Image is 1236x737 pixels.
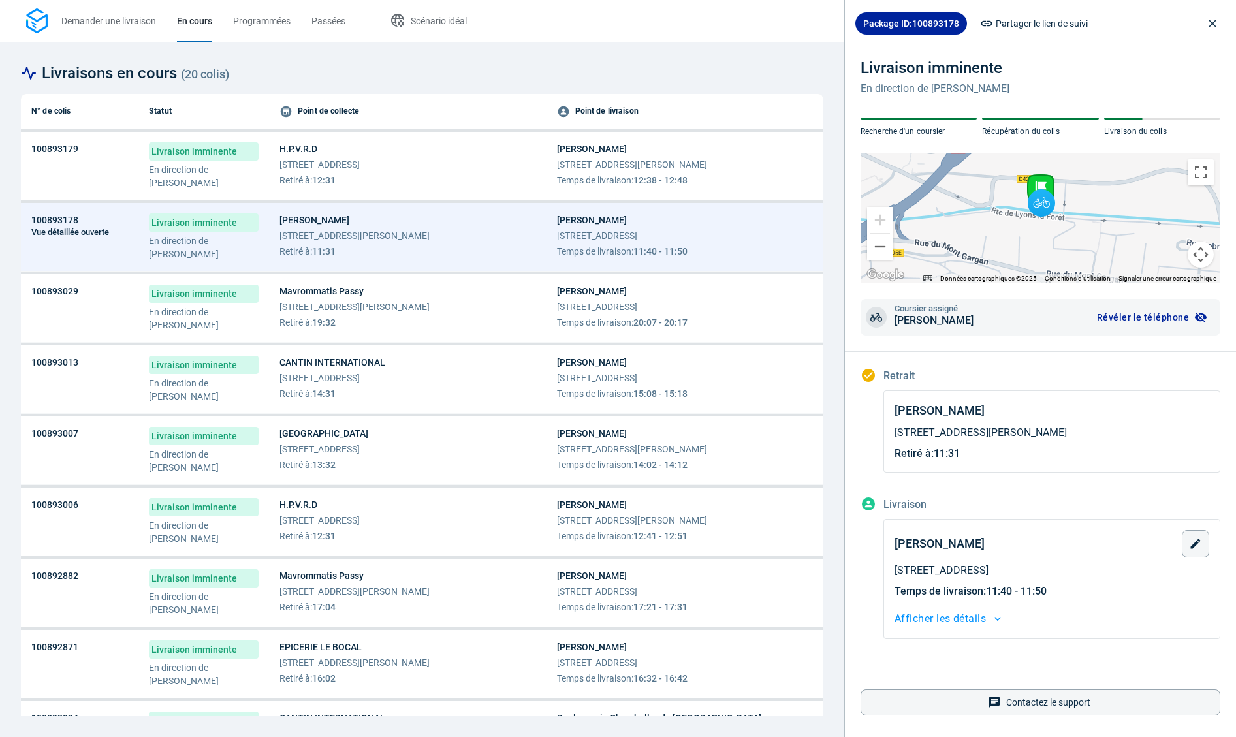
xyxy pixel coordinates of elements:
span: 100892824 [31,712,78,725]
span: [GEOGRAPHIC_DATA] [279,427,368,440]
span: Mavrommatis Passy [279,285,430,298]
span: : [279,174,360,187]
span: [STREET_ADDRESS][PERSON_NAME] [279,656,430,669]
span: Afficher les détails [895,610,986,628]
span: Révéler le téléphone [1097,313,1189,322]
span: [STREET_ADDRESS] [557,229,688,242]
span: Temps de livraison [557,673,631,683]
span: 100892882 [31,569,78,582]
span: [STREET_ADDRESS] [557,656,688,669]
span: 14:31 [312,388,336,399]
span: Retiré à [279,175,310,185]
img: Google [864,266,907,283]
span: Données cartographiques ©2025 [940,275,1037,282]
span: 100893029 [31,285,78,298]
span: [PERSON_NAME] [895,313,974,328]
p: En direction de [PERSON_NAME] [149,448,259,474]
p: En direction de [PERSON_NAME] [149,163,259,189]
a: Signaler une erreur cartographique [1118,275,1216,282]
span: 11:40 - 11:50 [986,585,1047,597]
span: 12:38 - 12:48 [633,175,688,185]
span: En cours [177,16,212,26]
span: [STREET_ADDRESS][PERSON_NAME] [557,158,707,171]
span: : [279,316,430,329]
span: : [279,601,430,614]
p: En direction de [PERSON_NAME] [149,590,259,616]
span: Temps de livraison [557,531,631,541]
span: [STREET_ADDRESS] [895,563,1209,578]
span: Boulangerie Chambelland - [GEOGRAPHIC_DATA] [557,712,761,725]
p: En direction de [PERSON_NAME] [149,306,259,332]
span: Livraison imminente [149,498,259,516]
span: Temps de livraison [557,460,631,470]
span: : [279,245,430,258]
span: Demander une livraison [61,16,156,26]
span: Livraisons en cours [42,63,229,84]
span: 100893178 [31,213,78,227]
span: Retiré à [279,673,310,683]
span: 16:02 [312,673,336,683]
span: 100893013 [31,356,78,369]
span: Livraison imminente [149,142,259,161]
span: H.P.V.R.D [279,142,360,155]
span: ( 20 colis ) [181,67,229,81]
img: Logo [26,8,48,34]
button: Raccourcis clavier [923,274,932,283]
span: Retiré à [279,602,310,612]
span: [STREET_ADDRESS] [279,371,385,384]
span: Livraison [883,498,927,510]
span: [STREET_ADDRESS] [557,371,688,384]
span: Livraison imminente [149,213,259,232]
span: : [895,584,1209,599]
span: 17:04 [312,602,336,612]
span: Temps de livraison [557,246,631,257]
span: [STREET_ADDRESS][PERSON_NAME] [557,514,707,527]
span: : [279,458,368,471]
span: 19:32 [312,317,336,328]
span: : [557,601,688,614]
span: 100892871 [31,640,78,653]
span: [STREET_ADDRESS] [279,514,360,527]
a: Ouvrir cette zone dans Google Maps (dans une nouvelle fenêtre) [864,266,907,283]
span: Retrait [883,369,915,382]
span: Package ID: 100893178 [863,17,959,30]
span: Livraison imminente [149,640,259,659]
th: N° de colis [21,94,138,129]
span: [STREET_ADDRESS] [557,585,688,598]
span: EPICERIE LE BOCAL [279,640,430,653]
span: Passées [311,16,345,26]
span: : [557,458,707,471]
span: [STREET_ADDRESS][PERSON_NAME] [279,300,430,313]
span: : [557,529,707,542]
p: En direction de [PERSON_NAME] [149,234,259,260]
span: : [557,245,688,258]
span: Retiré à [279,531,310,541]
span: : [557,672,688,685]
p: En direction de [PERSON_NAME] [149,377,259,403]
span: Retiré à [279,317,310,328]
span: Livraison imminente [149,427,259,445]
p: En direction de [PERSON_NAME] [149,519,259,545]
span: 12:31 [312,531,336,541]
span: Retiré à [279,460,310,470]
span: [STREET_ADDRESS][PERSON_NAME] [279,585,430,598]
span: Livraison imminente [149,712,259,730]
span: 17:21 - 17:31 [633,602,688,612]
p: Recherche d'un coursier [861,125,977,137]
span: [STREET_ADDRESS][PERSON_NAME] [279,229,430,242]
span: [STREET_ADDRESS] [279,158,360,171]
span: [PERSON_NAME] [557,285,688,298]
div: Point de livraison [557,104,814,118]
span: [PERSON_NAME] [895,401,985,420]
a: Conditions d'utilisation [1045,275,1111,282]
span: 11:40 - 11:50 [633,246,688,257]
span: 100893179 [31,142,78,155]
span: 12:31 [312,175,336,185]
span: [PERSON_NAME] [557,427,707,440]
span: [PERSON_NAME] [279,213,430,227]
span: 11:31 [312,246,336,257]
span: : [279,529,360,542]
span: bike [866,307,887,328]
span: Temps de livraison [895,585,983,597]
div: Point de collecte [279,104,536,118]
